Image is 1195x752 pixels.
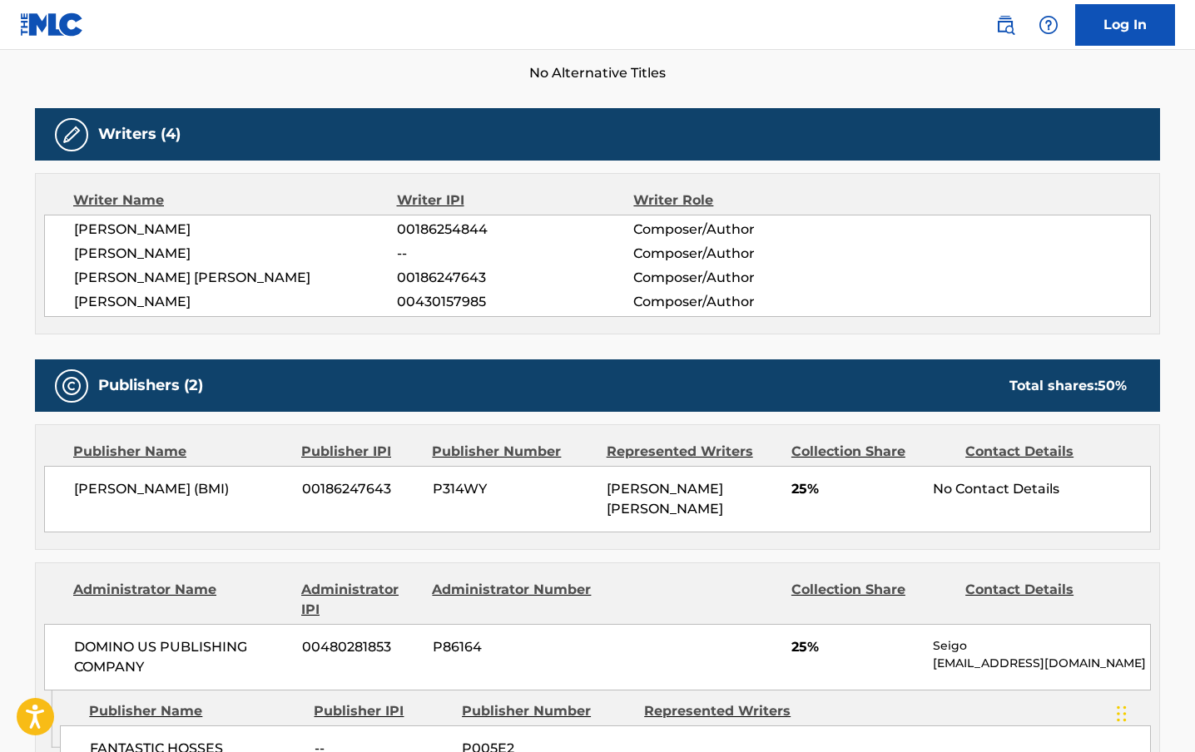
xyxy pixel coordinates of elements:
[633,292,849,312] span: Composer/Author
[989,8,1022,42] a: Public Search
[397,268,633,288] span: 00186247643
[74,268,397,288] span: [PERSON_NAME] [PERSON_NAME]
[397,220,633,240] span: 00186254844
[633,190,849,210] div: Writer Role
[397,190,634,210] div: Writer IPI
[74,220,397,240] span: [PERSON_NAME]
[314,701,449,721] div: Publisher IPI
[74,292,397,312] span: [PERSON_NAME]
[89,701,301,721] div: Publisher Name
[1112,672,1195,752] iframe: Chat Widget
[301,580,419,620] div: Administrator IPI
[1098,378,1127,393] span: 50 %
[1032,8,1065,42] div: Help
[433,479,594,499] span: P314WY
[98,125,181,144] h5: Writers (4)
[933,637,1150,655] p: Seigo
[73,580,289,620] div: Administrator Name
[791,637,920,657] span: 25%
[397,244,633,264] span: --
[995,15,1015,35] img: search
[1039,15,1059,35] img: help
[791,479,920,499] span: 25%
[633,268,849,288] span: Composer/Author
[73,190,397,210] div: Writer Name
[1009,376,1127,396] div: Total shares:
[62,376,82,396] img: Publishers
[607,481,723,517] span: [PERSON_NAME] [PERSON_NAME]
[633,220,849,240] span: Composer/Author
[607,442,779,462] div: Represented Writers
[35,63,1160,83] span: No Alternative Titles
[20,12,84,37] img: MLC Logo
[74,637,290,677] span: DOMINO US PUBLISHING COMPANY
[98,376,203,395] h5: Publishers (2)
[644,701,814,721] div: Represented Writers
[791,442,953,462] div: Collection Share
[965,442,1127,462] div: Contact Details
[791,580,953,620] div: Collection Share
[965,580,1127,620] div: Contact Details
[933,479,1150,499] div: No Contact Details
[74,479,290,499] span: [PERSON_NAME] (BMI)
[74,244,397,264] span: [PERSON_NAME]
[633,244,849,264] span: Composer/Author
[62,125,82,145] img: Writers
[302,637,420,657] span: 00480281853
[432,442,593,462] div: Publisher Number
[73,442,289,462] div: Publisher Name
[1117,689,1127,739] div: Drag
[302,479,420,499] span: 00186247643
[432,580,593,620] div: Administrator Number
[301,442,419,462] div: Publisher IPI
[462,701,632,721] div: Publisher Number
[433,637,594,657] span: P86164
[933,655,1150,672] p: [EMAIL_ADDRESS][DOMAIN_NAME]
[1075,4,1175,46] a: Log In
[397,292,633,312] span: 00430157985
